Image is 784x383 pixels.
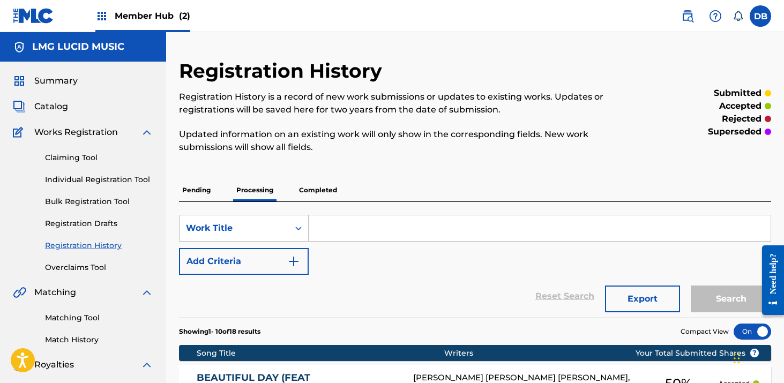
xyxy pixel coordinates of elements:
[13,8,54,24] img: MLC Logo
[179,215,771,318] form: Search Form
[13,100,26,113] img: Catalog
[45,312,153,324] a: Matching Tool
[140,286,153,299] img: expand
[140,358,153,371] img: expand
[34,126,118,139] span: Works Registration
[636,348,759,359] span: Your Total Submitted Shares
[708,125,761,138] p: superseded
[34,74,78,87] span: Summary
[179,11,190,21] span: (2)
[45,240,153,251] a: Registration History
[34,286,76,299] span: Matching
[115,10,190,22] span: Member Hub
[734,342,740,374] div: Drag
[287,255,300,268] img: 9d2ae6d4665cec9f34b9.svg
[722,112,761,125] p: rejected
[13,126,27,139] img: Works Registration
[179,59,387,83] h2: Registration History
[140,126,153,139] img: expand
[13,100,68,113] a: CatalogCatalog
[13,74,78,87] a: SummarySummary
[32,41,124,53] h5: LMG LUCID MUSIC
[13,74,26,87] img: Summary
[750,5,771,27] div: User Menu
[730,332,784,383] iframe: Chat Widget
[714,87,761,100] p: submitted
[681,10,694,22] img: search
[179,248,309,275] button: Add Criteria
[179,128,635,154] p: Updated information on an existing work will only show in the corresponding fields. New work subm...
[179,327,260,336] p: Showing 1 - 10 of 18 results
[444,348,669,359] div: Writers
[45,334,153,346] a: Match History
[605,286,680,312] button: Export
[705,5,726,27] div: Help
[34,100,68,113] span: Catalog
[45,152,153,163] a: Claiming Tool
[95,10,108,22] img: Top Rightsholders
[677,5,698,27] a: Public Search
[296,179,340,201] p: Completed
[754,237,784,324] iframe: Resource Center
[179,91,635,116] p: Registration History is a record of new work submissions or updates to existing works. Updates or...
[186,222,282,235] div: Work Title
[681,327,729,336] span: Compact View
[233,179,277,201] p: Processing
[733,11,743,21] div: Notifications
[709,10,722,22] img: help
[197,348,444,359] div: Song Title
[45,174,153,185] a: Individual Registration Tool
[13,286,26,299] img: Matching
[45,218,153,229] a: Registration Drafts
[34,358,74,371] span: Royalties
[179,179,214,201] p: Pending
[719,100,761,112] p: accepted
[45,196,153,207] a: Bulk Registration Tool
[45,262,153,273] a: Overclaims Tool
[13,41,26,54] img: Accounts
